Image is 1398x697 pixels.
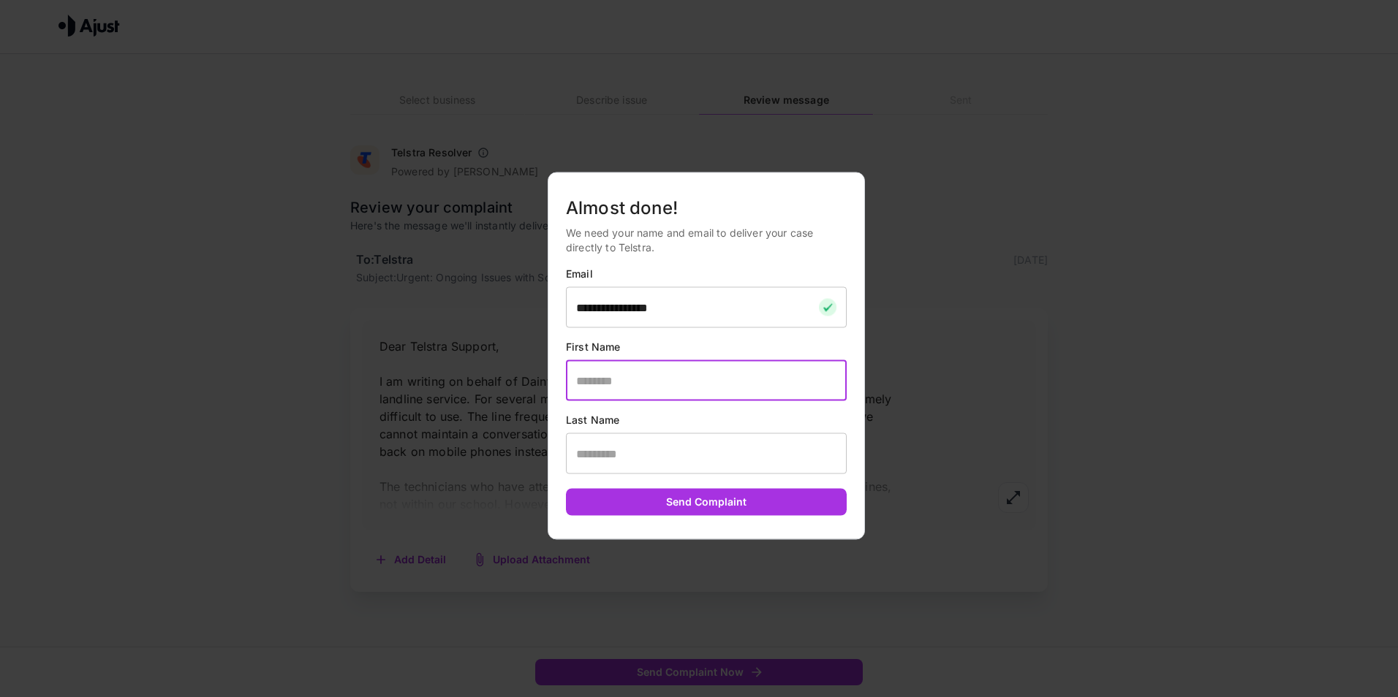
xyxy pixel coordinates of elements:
[566,267,847,281] p: Email
[819,299,836,316] img: checkmark
[566,413,847,427] p: Last Name
[566,340,847,354] p: First Name
[566,197,847,220] h5: Almost done!
[566,226,847,255] p: We need your name and email to deliver your case directly to Telstra.
[566,489,847,516] button: Send Complaint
